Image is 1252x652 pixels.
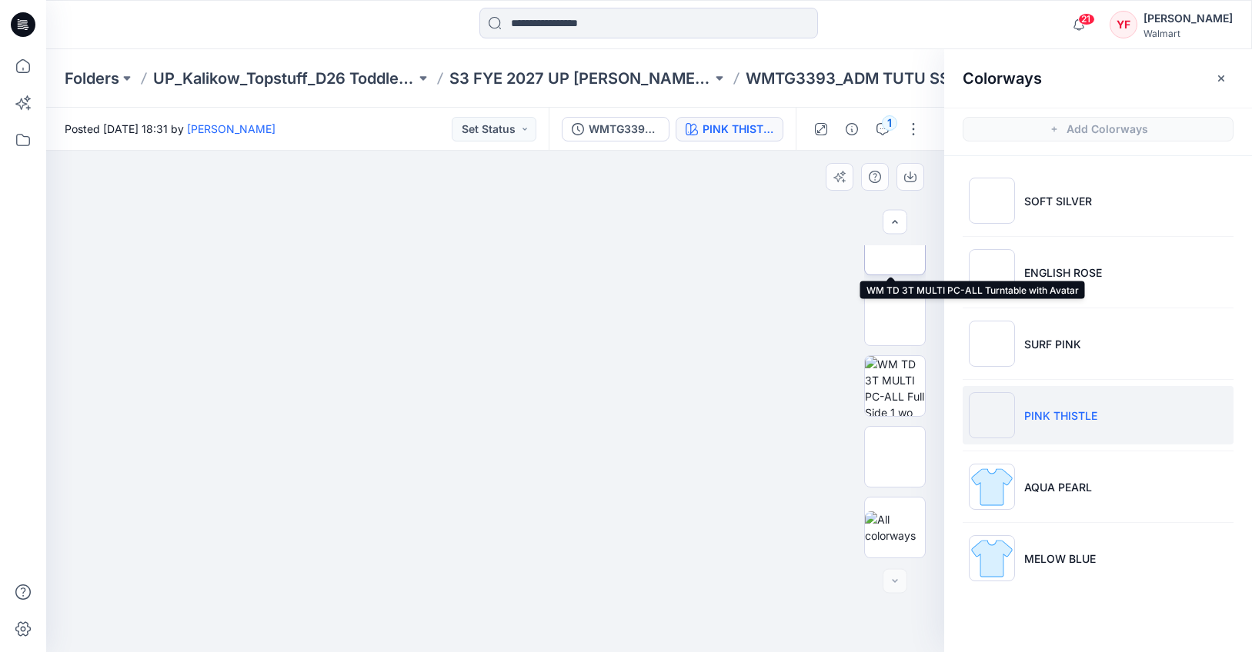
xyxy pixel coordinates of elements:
img: SOFT SILVER [969,178,1015,224]
button: WMTG3393_ADM TUTU SS DRESS [562,117,669,141]
span: Posted [DATE] 18:31 by [65,121,275,137]
img: PINK THISTLE [969,392,1015,438]
img: MELOW BLUE [969,535,1015,581]
button: Details [840,117,864,141]
div: YF [1110,11,1137,38]
a: [PERSON_NAME] [187,122,275,135]
p: WMTG3393_ADM TUTU SS DRESS [746,68,1003,89]
img: SURF PINK [969,321,1015,367]
span: 21 [1078,13,1095,25]
img: WM TD 3T MULTI PC-ALL Full Side 1 wo Avatar [865,356,925,416]
p: SOFT SILVER [1024,193,1092,209]
div: PINK THISTLE [703,121,773,138]
p: ENGLISH ROSE [1024,264,1102,281]
p: PINK THISTLE [1024,407,1097,424]
img: AQUA PEARL [969,464,1015,510]
img: ENGLISH ROSE [969,249,1015,295]
a: Folders [65,68,119,89]
div: 1 [882,115,897,131]
a: S3 FYE 2027 UP [PERSON_NAME]/Topstuff D26 Toddler Girl [449,68,712,89]
div: Walmart [1143,28,1233,39]
button: 1 [870,117,895,141]
p: SURF PINK [1024,336,1081,352]
p: MELOW BLUE [1024,551,1096,567]
div: [PERSON_NAME] [1143,9,1233,28]
button: PINK THISTLE [676,117,783,141]
img: All colorways [865,511,925,544]
p: AQUA PEARL [1024,479,1092,495]
h2: Colorways [963,69,1042,88]
a: UP_Kalikow_Topstuff_D26 Toddler Girls_Dresses & Sets [153,68,416,89]
div: WMTG3393_ADM TUTU SS DRESS [589,121,659,138]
